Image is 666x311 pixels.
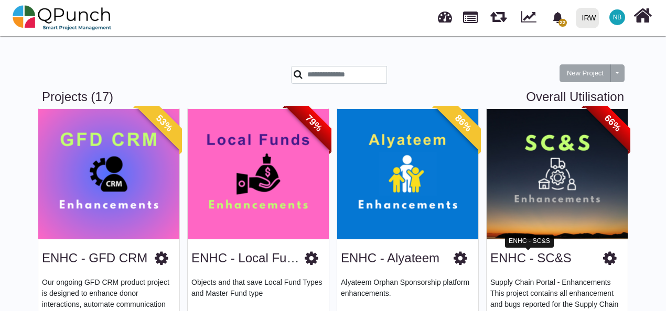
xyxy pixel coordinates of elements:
h3: Projects (17) [42,90,624,105]
span: Nabiha Batool [609,9,625,25]
span: Releases [490,5,507,23]
div: Dynamic Report [516,1,546,35]
svg: bell fill [552,12,563,23]
span: 86% [434,94,492,152]
a: ENHC - SC&S [490,251,572,265]
img: qpunch-sp.fa6292f.png [13,2,112,34]
a: bell fill22 [546,1,572,34]
h3: ENHC - GFD CRM [42,251,147,266]
p: Alyateem Orphan Sponsorship platform enhancements. [341,277,475,308]
span: 66% [584,94,642,152]
span: Projects [463,7,478,23]
span: NB [613,14,622,20]
h3: ENHC - Alyateem [341,251,439,266]
a: ENHC - GFD CRM [42,251,147,265]
span: 79% [285,94,343,152]
span: 22 [558,19,567,27]
div: ENHC - SC&S [505,235,554,248]
span: Dashboard [438,6,452,22]
p: Objects and that save Local Fund Types and Master Fund type [191,277,325,308]
span: 53% [135,94,194,152]
button: New Project [560,64,611,82]
p: Supply Chain Portal - Enhancements This project contains all enhancement and bugs reported for th... [490,277,624,308]
a: ENHC - Local Funds [191,251,307,265]
div: IRW [582,9,596,27]
a: Overall Utilisation [526,90,624,105]
i: Home [633,6,652,26]
h3: ENHC - Local Funds [191,251,305,266]
a: NB [603,1,631,34]
a: IRW [571,1,603,35]
div: Notification [549,8,567,27]
a: ENHC - Alyateem [341,251,439,265]
p: Our ongoing GFD CRM product project is designed to enhance donor interactions, automate communica... [42,277,176,308]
